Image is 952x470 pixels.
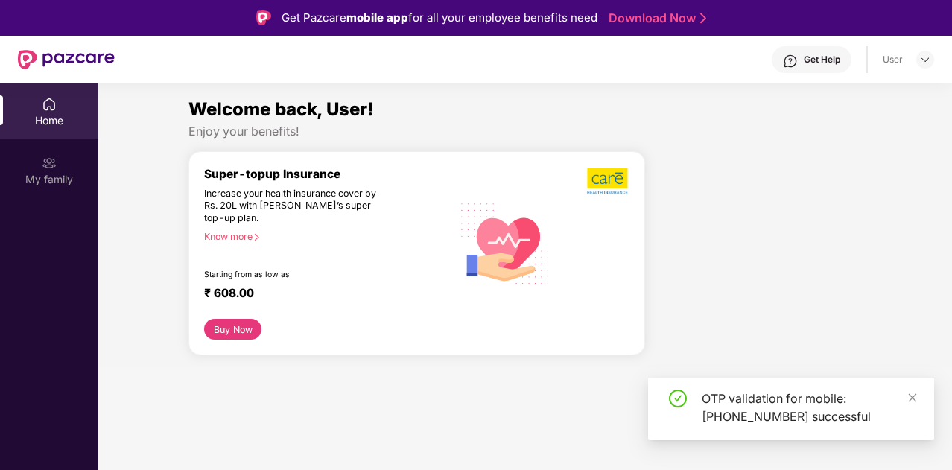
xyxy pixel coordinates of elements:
[669,390,687,407] span: check-circle
[188,124,862,139] div: Enjoy your benefits!
[282,9,597,27] div: Get Pazcare for all your employee benefits need
[204,286,437,304] div: ₹ 608.00
[18,50,115,69] img: New Pazcare Logo
[42,97,57,112] img: svg+xml;base64,PHN2ZyBpZD0iSG9tZSIgeG1sbnM9Imh0dHA6Ly93d3cudzMub3JnLzIwMDAvc3ZnIiB3aWR0aD0iMjAiIG...
[452,188,559,296] img: svg+xml;base64,PHN2ZyB4bWxucz0iaHR0cDovL3d3dy53My5vcmcvMjAwMC9zdmciIHhtbG5zOnhsaW5rPSJodHRwOi8vd3...
[204,319,261,340] button: Buy Now
[700,10,706,26] img: Stroke
[42,156,57,171] img: svg+xml;base64,PHN2ZyB3aWR0aD0iMjAiIGhlaWdodD0iMjAiIHZpZXdCb3g9IjAgMCAyMCAyMCIgZmlsbD0ibm9uZSIgeG...
[204,167,452,181] div: Super-topup Insurance
[587,167,629,195] img: b5dec4f62d2307b9de63beb79f102df3.png
[188,98,374,120] span: Welcome back, User!
[883,54,903,66] div: User
[204,270,389,280] div: Starting from as low as
[346,10,408,25] strong: mobile app
[204,231,443,241] div: Know more
[256,10,271,25] img: Logo
[804,54,840,66] div: Get Help
[919,54,931,66] img: svg+xml;base64,PHN2ZyBpZD0iRHJvcGRvd24tMzJ4MzIiIHhtbG5zPSJodHRwOi8vd3d3LnczLm9yZy8yMDAwL3N2ZyIgd2...
[702,390,916,425] div: OTP validation for mobile: [PHONE_NUMBER] successful
[609,10,702,26] a: Download Now
[204,188,388,225] div: Increase your health insurance cover by Rs. 20L with [PERSON_NAME]’s super top-up plan.
[253,233,261,241] span: right
[783,54,798,69] img: svg+xml;base64,PHN2ZyBpZD0iSGVscC0zMngzMiIgeG1sbnM9Imh0dHA6Ly93d3cudzMub3JnLzIwMDAvc3ZnIiB3aWR0aD...
[907,393,918,403] span: close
